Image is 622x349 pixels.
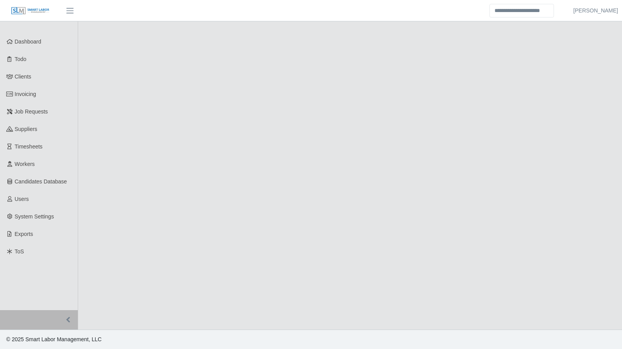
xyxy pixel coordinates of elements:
[15,248,24,255] span: ToS
[15,178,67,185] span: Candidates Database
[15,108,48,115] span: Job Requests
[15,196,29,202] span: Users
[15,56,26,62] span: Todo
[11,7,50,15] img: SLM Logo
[15,231,33,237] span: Exports
[15,126,37,132] span: Suppliers
[573,7,618,15] a: [PERSON_NAME]
[489,4,554,17] input: Search
[15,73,31,80] span: Clients
[15,161,35,167] span: Workers
[15,38,42,45] span: Dashboard
[6,336,101,342] span: © 2025 Smart Labor Management, LLC
[15,213,54,220] span: System Settings
[15,143,43,150] span: Timesheets
[15,91,36,97] span: Invoicing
